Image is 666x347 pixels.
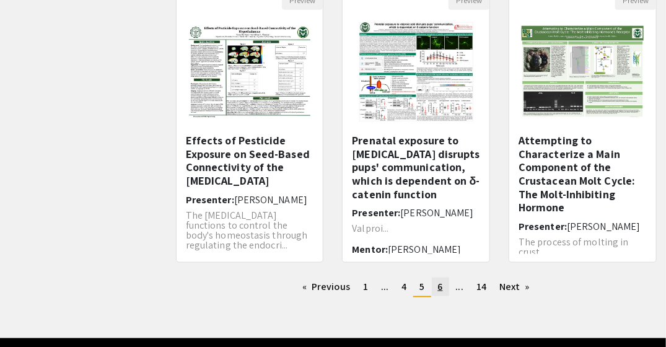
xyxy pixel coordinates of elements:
a: Next page [493,278,536,296]
p: Valproi... [352,224,480,234]
span: [PERSON_NAME] [234,193,307,206]
span: [PERSON_NAME] [400,206,473,219]
span: 14 [476,280,486,293]
ul: Pagination [176,278,657,297]
h5: Prenatal exposure to [MEDICAL_DATA] disrupts pups' communication, which is dependent on δ-catenin... [352,134,480,201]
h5: Effects of Pesticide Exposure on Seed-Based Connectivity of the [MEDICAL_DATA] [186,134,314,187]
span: ... [381,280,388,293]
iframe: Chat [9,291,53,338]
a: Previous page [296,278,356,296]
span: ... [456,280,463,293]
h6: Presenter: [186,194,314,206]
p: The process of molting in crust... [519,237,647,257]
span: 5 [419,280,424,293]
img: <p>Effects of Pesticide Exposure on Seed-Based Connectivity of the Hypothalamus </p> [177,14,323,130]
span: [PERSON_NAME] [567,220,640,233]
span: 6 [438,280,443,293]
h6: Presenter: [352,207,480,219]
img: <p class="ql-align-center">Attempting to Characterize a Main Component of the Crustacean Molt Cyc... [509,14,656,130]
img: <p>Prenatal exposure to valproic acid disrupts pups' communication, which is dependent on <span s... [347,10,486,134]
span: 4 [401,280,406,293]
span: The [MEDICAL_DATA] functions to control the body's homeostasis through regulating the endocri... [186,209,308,252]
h5: Attempting to Characterize a Main Component of the Crustacean Molt Cycle: The Molt-Inhibiting Hor... [519,134,647,214]
span: 1 [363,280,368,293]
h6: Presenter: [519,221,647,232]
span: Mentor: [352,243,388,256]
span: [PERSON_NAME] [388,243,461,256]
